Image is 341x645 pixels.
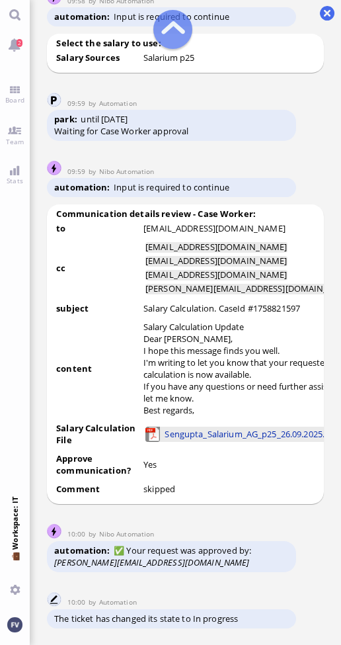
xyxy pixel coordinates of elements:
[67,529,89,538] span: 10:00
[56,421,141,451] td: Salary Calculation File
[48,593,62,607] img: Automation
[145,270,287,280] li: [EMAIL_ADDRESS][DOMAIN_NAME]
[54,181,114,193] span: automation
[11,13,208,30] div: Salary Calculation Update
[48,93,62,108] img: Automation
[143,458,157,470] span: Yes
[11,157,208,172] p: Best regards,
[48,525,62,539] img: Nibo Automation
[145,256,287,267] li: [EMAIL_ADDRESS][DOMAIN_NAME]
[56,452,141,481] td: Approve communication?
[54,113,81,125] span: park
[56,51,141,68] td: Salary Sources
[143,321,244,333] div: Salary Calculation Update
[114,11,229,22] span: Input is required to continue
[81,113,99,125] span: until
[99,167,155,176] span: automation@nibo.ai
[89,99,99,108] span: by
[2,95,28,105] span: Board
[67,99,89,108] span: 09:59
[56,482,141,499] td: Comment
[56,302,141,319] td: subject
[89,167,99,176] span: by
[143,52,194,64] div: undefined
[101,113,128,125] span: [DATE]
[114,181,229,193] span: Input is required to continue
[3,176,26,185] span: Stats
[67,597,89,607] span: 10:00
[145,242,287,253] li: [EMAIL_ADDRESS][DOMAIN_NAME]
[99,99,137,108] span: automation@bluelakelegal.com
[56,222,141,239] td: to
[48,161,62,176] img: Nibo Automation
[99,529,155,538] span: automation@nibo.ai
[11,118,208,148] p: If you have any questions or need further assistance, please let me know.
[56,320,141,421] td: content
[54,613,238,624] span: The ticket has changed its state to In progress
[54,544,251,568] span: ✅ Your request was approved by:
[56,239,141,300] td: cc
[67,167,89,176] span: 09:59
[143,302,300,314] runbook-parameter-view: Salary Calculation. CaseId #1758821597
[143,483,175,495] span: skipped
[54,556,249,568] i: [PERSON_NAME][EMAIL_ADDRESS][DOMAIN_NAME]
[143,222,285,234] runbook-parameter-view: [EMAIL_ADDRESS][DOMAIN_NAME]
[89,597,99,607] span: by
[54,125,289,137] div: Waiting for Case Worker approval
[54,206,258,222] b: Communication details review - Case Worker:
[54,11,114,22] span: automation
[11,65,208,109] p: I hope this message finds you well. I'm writing to let you know that your requested salary calcul...
[11,13,208,172] body: Rich Text Area. Press ALT-0 for help.
[89,529,99,538] span: by
[3,137,28,146] span: Team
[99,597,137,607] span: automation@bluelakelegal.com
[145,427,160,441] img: Sengupta_Salarium_AG_p25_26.09.2025.pdf
[17,39,22,47] span: 2
[54,35,163,52] b: Select the salary to use:
[7,617,22,632] img: You
[54,544,114,556] span: automation
[11,41,208,56] p: Dear [PERSON_NAME],
[10,550,20,580] span: 💼 Workspace: IT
